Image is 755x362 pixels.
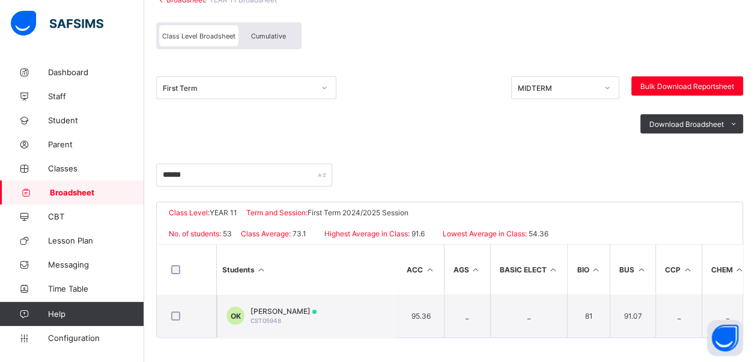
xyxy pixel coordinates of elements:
i: Sort Ascending [256,265,267,274]
td: 81 [567,294,610,337]
span: Staff [48,91,144,101]
td: _ [444,294,490,337]
span: Student [48,115,144,125]
span: Term and Session: [246,208,308,217]
i: Sort in Ascending Order [548,265,559,274]
td: _ [490,294,568,337]
th: Students [217,245,397,294]
div: MIDTERM [518,84,597,93]
span: Bulk Download Reportsheet [640,82,734,91]
span: Highest Average in Class: [324,229,410,238]
th: AGS [444,245,490,294]
span: 91.6 [410,229,425,238]
td: _ [702,294,754,337]
span: Lowest Average in Class: [443,229,527,238]
span: Parent [48,140,144,149]
span: Class Average: [241,229,291,238]
img: safsims [11,11,103,36]
span: Class Level: [169,208,210,217]
td: _ [655,294,702,337]
th: BUS [610,245,655,294]
button: Open asap [707,320,743,356]
td: 95.36 [397,294,444,337]
span: 54.36 [527,229,548,238]
span: [PERSON_NAME] [250,307,317,316]
i: Sort in Ascending Order [636,265,646,274]
span: OK [231,311,241,321]
span: Classes [48,164,144,173]
th: BASIC ELECT [490,245,568,294]
td: 91.07 [610,294,655,337]
span: Cumulative [251,32,286,40]
th: BIO [567,245,610,294]
span: CST05948 [250,317,281,324]
th: CCP [655,245,702,294]
span: CBT [48,212,144,221]
span: 73.1 [291,229,306,238]
th: ACC [397,245,444,294]
span: Configuration [48,333,144,343]
span: Lesson Plan [48,236,144,245]
i: Sort in Ascending Order [682,265,693,274]
span: Broadsheet [50,188,144,197]
span: Help [48,309,144,319]
i: Sort in Ascending Order [590,265,601,274]
i: Sort in Ascending Order [471,265,481,274]
span: YEAR 11 [210,208,237,217]
th: CHEM [702,245,754,294]
i: Sort in Ascending Order [425,265,435,274]
span: No. of students: [169,229,221,238]
i: Sort in Ascending Order [735,265,745,274]
span: First Term 2024/2025 Session [308,208,408,217]
span: Download Broadsheet [649,120,724,129]
span: Messaging [48,260,144,269]
span: Time Table [48,284,144,293]
span: Class Level Broadsheet [162,32,235,40]
div: First Term [163,84,314,93]
span: Dashboard [48,67,144,77]
span: 53 [221,229,232,238]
